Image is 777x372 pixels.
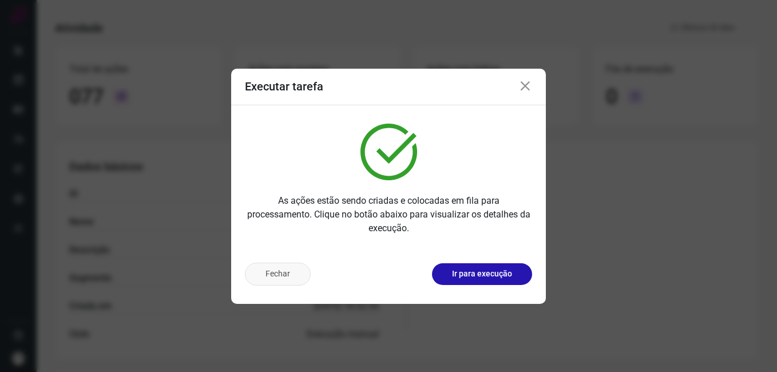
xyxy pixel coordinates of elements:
[245,80,323,93] h3: Executar tarefa
[245,263,311,286] button: Fechar
[432,263,532,285] button: Ir para execução
[452,268,512,280] p: Ir para execução
[245,194,532,235] p: As ações estão sendo criadas e colocadas em fila para processamento. Clique no botão abaixo para ...
[360,124,417,180] img: verified.svg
